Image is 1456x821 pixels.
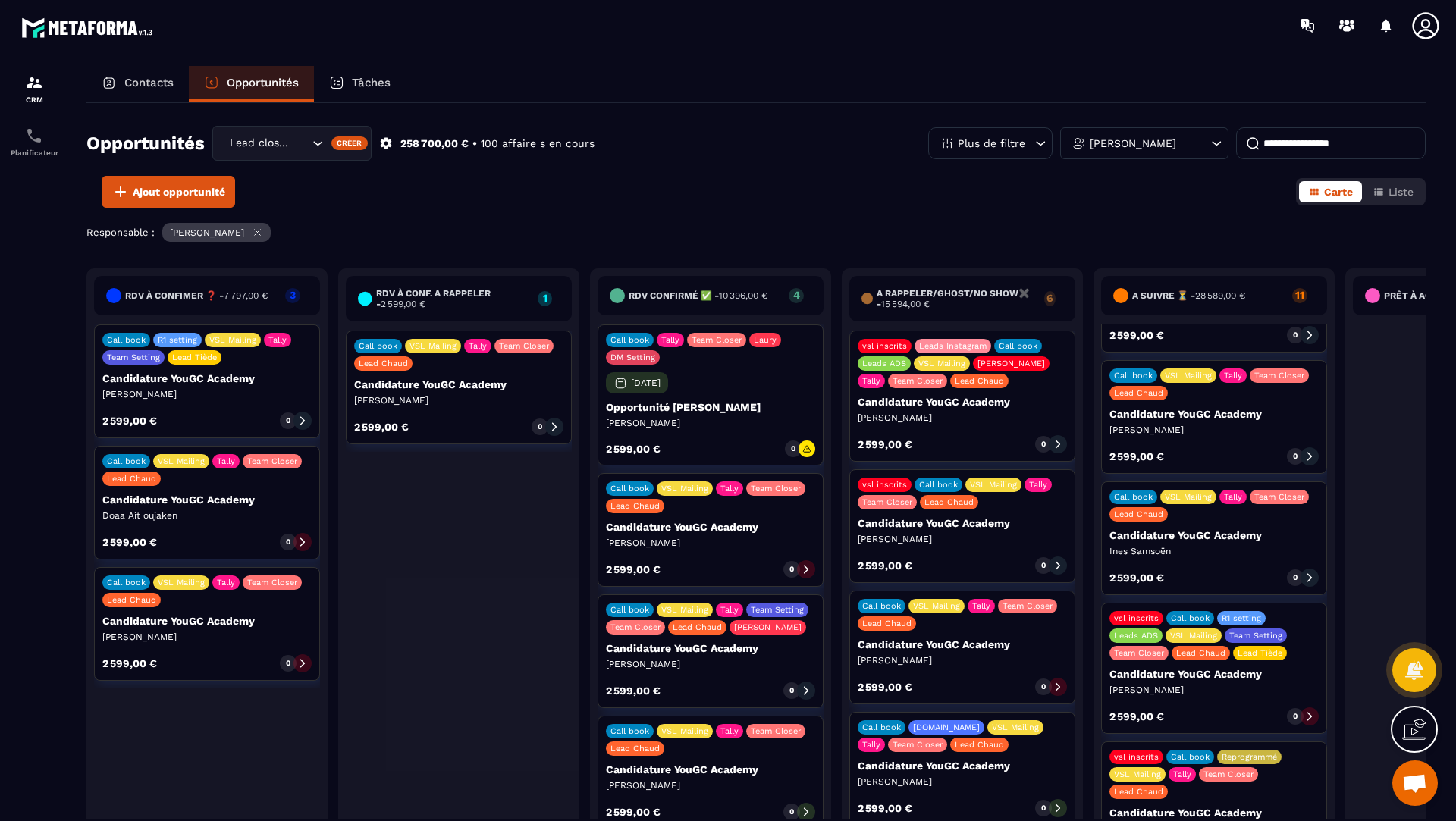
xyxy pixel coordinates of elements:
[862,619,912,628] p: Lead Chaud
[102,509,312,522] p: Doaa Ait oujaken
[858,396,1067,408] p: Candidature YouGC Academy
[858,517,1067,529] p: Candidature YouGC Academy
[791,443,795,454] p: 0
[86,227,155,238] p: Responsable :
[158,335,197,345] p: R1 setting
[862,601,901,611] p: Call book
[858,412,1067,424] p: [PERSON_NAME]
[1203,769,1254,779] p: Team Closer
[1109,572,1164,583] p: 2 599,00 €
[661,335,679,345] p: Tally
[538,421,542,432] p: 0
[858,803,912,813] p: 2 599,00 €
[1109,668,1319,680] p: Candidature YouGC Academy
[720,605,739,615] p: Tally
[720,726,739,736] p: Tally
[1293,451,1298,462] p: 0
[1176,648,1225,658] p: Lead Chaud
[610,484,649,494] p: Call book
[268,335,287,345] p: Tally
[992,722,1039,732] p: VSL Mailing
[661,484,708,494] p: VSL Mailing
[1165,492,1212,502] p: VSL Mailing
[1224,371,1242,381] p: Tally
[606,401,815,413] p: Opportunité [PERSON_NAME]
[133,184,225,199] span: Ajout opportunité
[1114,492,1153,502] p: Call book
[469,341,487,351] p: Tally
[107,595,156,605] p: Lead Chaud
[789,807,794,817] p: 0
[893,376,943,386] p: Team Closer
[1170,631,1217,641] p: VSL Mailing
[606,564,661,575] p: 2 599,00 €
[107,335,146,345] p: Call book
[1254,371,1304,381] p: Team Closer
[25,74,43,92] img: formation
[25,127,43,145] img: scheduler
[481,136,595,151] p: 100 affaire s en cours
[789,685,794,696] p: 0
[1114,769,1161,779] p: VSL Mailing
[734,622,802,632] p: [PERSON_NAME]
[472,136,477,151] p: •
[1363,181,1423,202] button: Liste
[858,682,912,692] p: 2 599,00 €
[610,622,661,632] p: Team Closer
[1293,330,1298,340] p: 0
[661,726,708,736] p: VSL Mailing
[285,290,300,300] p: 3
[1238,648,1282,658] p: Lead Tiède
[751,484,801,494] p: Team Closer
[4,149,64,157] p: Planificateur
[1171,752,1210,762] p: Call book
[107,474,156,484] p: Lead Chaud
[1109,529,1319,541] p: Candidature YouGC Academy
[1029,480,1047,490] p: Tally
[359,359,408,368] p: Lead Chaud
[217,456,235,466] p: Tally
[862,722,901,732] p: Call book
[970,480,1017,490] p: VSL Mailing
[606,642,815,654] p: Candidature YouGC Academy
[754,335,777,345] p: Laury
[1090,138,1176,149] p: [PERSON_NAME]
[606,443,661,454] p: 2 599,00 €
[4,96,64,104] p: CRM
[858,560,912,571] p: 2 599,00 €
[858,533,1067,545] p: [PERSON_NAME]
[789,564,794,575] p: 0
[1254,492,1304,502] p: Team Closer
[400,136,469,151] p: 258 700,00 €
[102,388,312,400] p: [PERSON_NAME]
[409,341,457,351] p: VSL Mailing
[858,760,1067,772] p: Candidature YouGC Academy
[354,378,563,390] p: Candidature YouGC Academy
[1109,330,1164,340] p: 2 599,00 €
[1041,560,1046,571] p: 0
[124,76,174,89] p: Contacts
[21,14,158,42] img: logo
[286,658,290,669] p: 0
[331,136,369,150] div: Créer
[217,578,235,588] p: Tally
[610,605,649,615] p: Call book
[918,359,965,368] p: VSL Mailing
[673,622,722,632] p: Lead Chaud
[1109,807,1319,819] p: Candidature YouGC Academy
[893,740,943,750] p: Team Closer
[189,66,314,102] a: Opportunités
[862,480,907,490] p: vsl inscrits
[314,66,406,102] a: Tâches
[606,763,815,776] p: Candidature YouGC Academy
[610,501,660,511] p: Lead Chaud
[209,335,256,345] p: VSL Mailing
[955,376,1004,386] p: Lead Chaud
[247,456,297,466] p: Team Closer
[1109,711,1164,722] p: 2 599,00 €
[102,615,312,627] p: Candidature YouGC Academy
[1324,186,1353,198] span: Carte
[1389,186,1414,198] span: Liste
[1114,787,1163,797] p: Lead Chaud
[107,578,146,588] p: Call book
